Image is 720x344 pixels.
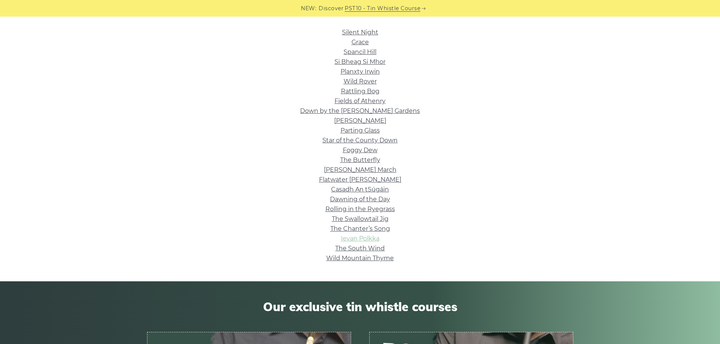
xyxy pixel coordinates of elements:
a: Wild Mountain Thyme [326,255,394,262]
a: Rolling in the Ryegrass [325,205,395,213]
span: NEW: [301,4,316,13]
a: Rattling Bog [341,88,379,95]
a: The South Wind [335,245,385,252]
a: Casadh An tSúgáin [331,186,389,193]
a: Dawning of the Day [330,196,390,203]
a: Fields of Athenry [334,97,386,105]
a: Spancil Hill [344,48,376,56]
a: The Chanter’s Song [330,225,390,232]
a: Flatwater [PERSON_NAME] [319,176,401,183]
a: PST10 - Tin Whistle Course [345,4,420,13]
a: Star of the County Down [322,137,398,144]
a: Si­ Bheag Si­ Mhor [334,58,386,65]
a: Grace [351,39,369,46]
a: The Swallowtail Jig [332,215,389,222]
a: Ievan Polkka [341,235,379,242]
a: Down by the [PERSON_NAME] Gardens [300,107,420,114]
a: Parting Glass [341,127,380,134]
a: Silent Night [342,29,378,36]
span: Discover [319,4,344,13]
a: The Butterfly [340,156,380,164]
span: Our exclusive tin whistle courses [147,299,573,314]
a: [PERSON_NAME] [334,117,386,124]
a: Foggy Dew [343,147,378,154]
a: Planxty Irwin [341,68,380,75]
a: Wild Rover [344,78,377,85]
a: [PERSON_NAME] March [324,166,396,173]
